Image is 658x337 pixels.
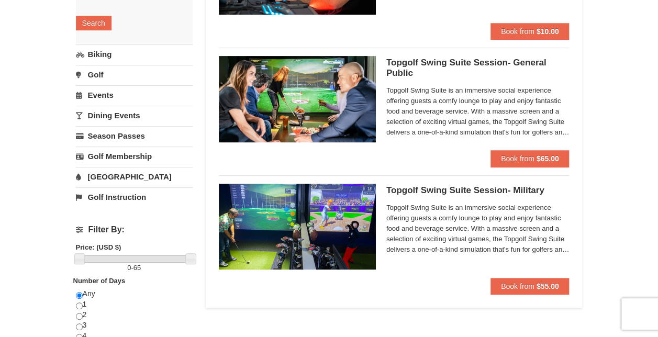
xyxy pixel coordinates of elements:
[386,203,570,255] span: Topgolf Swing Suite is an immersive social experience offering guests a comfy lounge to play and ...
[501,282,534,290] span: Book from
[76,44,193,64] a: Biking
[127,264,131,272] span: 0
[76,126,193,145] a: Season Passes
[386,85,570,138] span: Topgolf Swing Suite is an immersive social experience offering guests a comfy lounge to play and ...
[76,225,193,234] h4: Filter By:
[76,243,121,251] strong: Price: (USD $)
[76,65,193,84] a: Golf
[501,154,534,163] span: Book from
[490,23,570,40] button: Book from $10.00
[76,16,111,30] button: Search
[490,278,570,295] button: Book from $55.00
[537,282,559,290] strong: $55.00
[490,150,570,167] button: Book from $65.00
[501,27,534,36] span: Book from
[386,185,570,196] h5: Topgolf Swing Suite Session- Military
[219,56,376,142] img: 19664770-17-d333e4c3.jpg
[76,147,193,166] a: Golf Membership
[219,184,376,269] img: 19664770-40-fe46a84b.jpg
[133,264,141,272] span: 65
[76,187,193,207] a: Golf Instruction
[386,58,570,78] h5: Topgolf Swing Suite Session- General Public
[76,263,193,273] label: -
[76,167,193,186] a: [GEOGRAPHIC_DATA]
[537,154,559,163] strong: $65.00
[76,85,193,105] a: Events
[537,27,559,36] strong: $10.00
[76,106,193,125] a: Dining Events
[73,277,126,285] strong: Number of Days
